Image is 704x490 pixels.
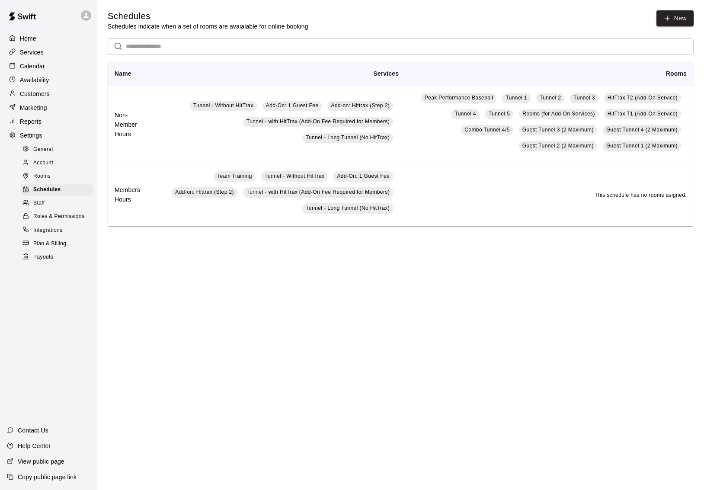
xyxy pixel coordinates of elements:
span: Tunnel - Long Tunnel (No HitTrax) [306,135,390,141]
a: Combo Tunnel 4/5 [461,125,513,135]
p: Availability [20,76,49,84]
a: Team Training [214,171,256,182]
h5: Schedules [108,10,308,22]
p: Calendar [20,62,45,70]
span: Rooms [33,172,51,181]
span: Tunnel 2 [540,95,561,101]
p: Schedules indicate when a set of rooms are avaialable for online booking [108,22,308,31]
span: Add-On: 1 Guest Fee [337,173,390,179]
a: Reports [7,115,90,128]
div: Rooms [21,170,94,183]
a: Integrations [21,224,97,237]
span: Add-on: Hittrax (Step 2) [331,102,390,109]
div: Schedules [21,184,94,196]
a: Plan & Billing [21,237,97,250]
a: Tunnel 1 [502,93,530,103]
span: Guest Tunnel 3 (2 Maximum) [522,127,594,133]
span: Combo Tunnel 4/5 [464,127,509,133]
span: Guest Tunnel 4 (2 Maximum) [606,127,678,133]
table: simple table [108,61,694,226]
a: Tunnel - with HitTrax (Add-On Fee Required for Members) [243,187,393,198]
a: Settings [7,129,90,142]
span: Tunnel 3 [573,95,595,101]
p: Reports [20,117,42,126]
a: New [656,10,694,26]
p: Customers [20,90,50,98]
a: Tunnel 4 [451,109,479,119]
a: General [21,143,97,156]
span: General [33,145,53,154]
a: Account [21,156,97,170]
a: Add-On: 1 Guest Fee [262,101,322,111]
span: Staff [33,199,45,208]
a: Tunnel - Long Tunnel (No HitTrax) [302,203,393,214]
div: General [21,144,94,156]
a: Add-on: Hittrax (Step 2) [327,101,393,111]
span: Tunnel 4 [454,111,476,117]
span: Plan & Billing [33,240,66,248]
h6: Non-Member Hours [115,111,147,139]
span: Tunnel 1 [506,95,527,101]
p: View public page [18,457,64,466]
a: Guest Tunnel 2 (2 Maximum) [519,141,597,151]
a: Guest Tunnel 3 (2 Maximum) [519,125,597,135]
span: Account [33,159,53,167]
a: Marketing [7,101,90,114]
b: Name [115,70,131,77]
a: Rooms [21,170,97,183]
span: Payouts [33,253,53,262]
p: Copy public page link [18,473,77,481]
p: Contact Us [18,426,48,435]
div: Payouts [21,251,94,263]
p: Home [20,34,36,43]
span: HitTrax T2 (Add-On Service) [608,95,678,101]
span: Rooms (for Add-On Services) [522,111,595,117]
span: This schedule has no rooms asigned. [595,192,687,198]
div: Home [7,32,90,45]
span: Peak Performance Baseball [425,95,493,101]
span: Add-On: 1 Guest Fee [266,102,319,109]
p: Services [20,48,44,57]
span: Guest Tunnel 1 (2 Maximum) [606,143,678,149]
a: Peak Performance Baseball [421,93,497,103]
span: Tunnel - Without HitTrax [265,173,325,179]
p: Marketing [20,103,47,112]
a: Tunnel - Without HitTrax [261,171,328,182]
a: Customers [7,87,90,100]
span: Tunnel - with HitTrax (Add-On Fee Required for Members) [246,118,390,125]
span: Integrations [33,226,63,235]
p: Help Center [18,442,51,450]
a: Services [7,46,90,59]
div: Staff [21,197,94,209]
a: Tunnel 2 [536,93,564,103]
span: Schedules [33,186,61,194]
div: Roles & Permissions [21,211,94,223]
span: HitTrax T1 (Add-On Service) [608,111,678,117]
a: Staff [21,197,97,210]
b: Rooms [666,70,687,77]
a: Tunnel - Without HitTrax [190,101,257,111]
a: Tunnel - with HitTrax (Add-On Fee Required for Members) [243,117,393,127]
span: Team Training [217,173,252,179]
span: Tunnel - Long Tunnel (No HitTrax) [306,205,390,211]
a: Add-On: 1 Guest Fee [333,171,393,182]
span: Guest Tunnel 2 (2 Maximum) [522,143,594,149]
a: HitTrax T2 (Add-On Service) [604,93,681,103]
a: Payouts [21,250,97,264]
span: Tunnel 5 [489,111,510,117]
a: Tunnel 5 [485,109,513,119]
p: Settings [20,131,42,140]
a: Tunnel 3 [570,93,598,103]
a: Tunnel - Long Tunnel (No HitTrax) [302,133,393,143]
a: Rooms (for Add-On Services) [519,109,598,119]
div: Integrations [21,224,94,237]
a: Calendar [7,60,90,73]
span: Roles & Permissions [33,212,84,221]
a: Schedules [21,183,97,197]
span: Add-on: Hittrax (Step 2) [175,189,234,195]
a: HitTrax T1 (Add-On Service) [604,109,681,119]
